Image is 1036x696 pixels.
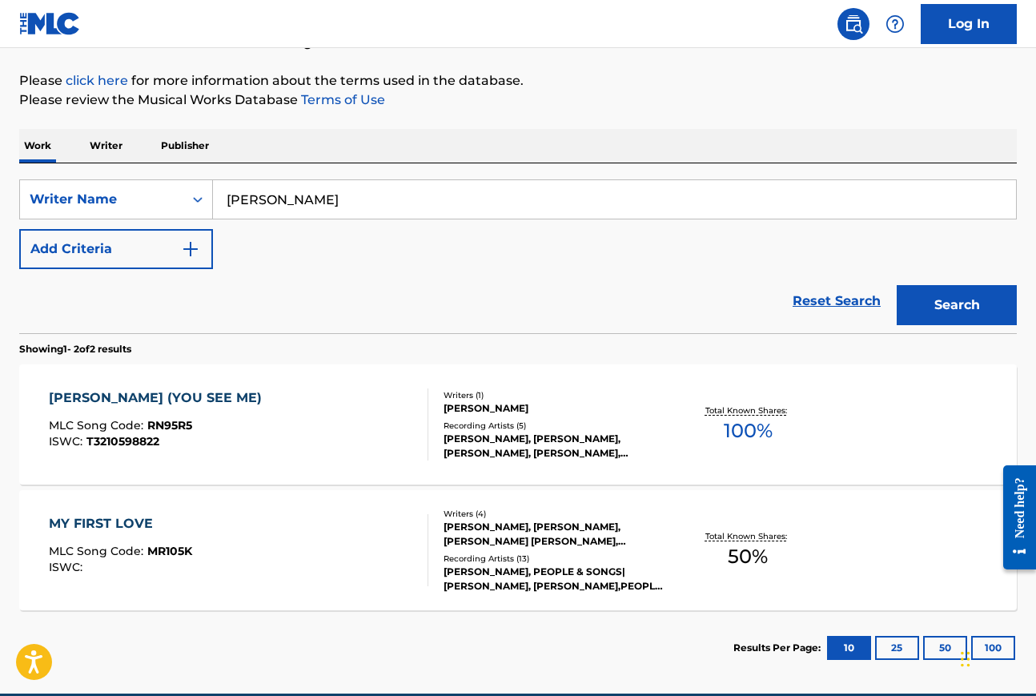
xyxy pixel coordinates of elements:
[49,560,86,574] span: ISWC :
[728,542,768,571] span: 50 %
[897,285,1017,325] button: Search
[49,434,86,449] span: ISWC :
[298,92,385,107] a: Terms of Use
[49,388,270,408] div: [PERSON_NAME] (YOU SEE ME)
[733,641,825,655] p: Results Per Page:
[885,14,905,34] img: help
[444,420,665,432] div: Recording Artists ( 5 )
[181,239,200,259] img: 9d2ae6d4665cec9f34b9.svg
[444,401,665,416] div: [PERSON_NAME]
[991,453,1036,582] iframe: Resource Center
[49,514,192,533] div: MY FIRST LOVE
[147,418,192,432] span: RN95R5
[85,129,127,163] p: Writer
[879,8,911,40] div: Help
[923,636,967,660] button: 50
[19,71,1017,91] p: Please for more information about the terms used in the database.
[66,73,128,88] a: click here
[444,389,665,401] div: Writers ( 1 )
[19,364,1017,485] a: [PERSON_NAME] (YOU SEE ME)MLC Song Code:RN95R5ISWC:T3210598822Writers (1)[PERSON_NAME]Recording A...
[444,565,665,593] div: [PERSON_NAME], PEOPLE & SONGS|[PERSON_NAME], [PERSON_NAME],PEOPLE & SONGS, [PERSON_NAME] & PEOPLE...
[19,342,131,356] p: Showing 1 - 2 of 2 results
[19,179,1017,333] form: Search Form
[19,229,213,269] button: Add Criteria
[705,404,791,416] p: Total Known Shares:
[19,12,81,35] img: MLC Logo
[875,636,919,660] button: 25
[19,129,56,163] p: Work
[921,4,1017,44] a: Log In
[30,190,174,209] div: Writer Name
[444,432,665,461] div: [PERSON_NAME], [PERSON_NAME], [PERSON_NAME], [PERSON_NAME], [PERSON_NAME]
[147,544,192,558] span: MR105K
[444,508,665,520] div: Writers ( 4 )
[827,636,871,660] button: 10
[444,553,665,565] div: Recording Artists ( 13 )
[785,284,889,319] a: Reset Search
[837,8,869,40] a: Public Search
[19,490,1017,610] a: MY FIRST LOVEMLC Song Code:MR105KISWC:Writers (4)[PERSON_NAME], [PERSON_NAME], [PERSON_NAME] [PER...
[961,635,970,683] div: Drag
[156,129,214,163] p: Publisher
[844,14,863,34] img: search
[724,416,773,445] span: 100 %
[49,544,147,558] span: MLC Song Code :
[956,619,1036,696] iframe: Chat Widget
[705,530,791,542] p: Total Known Shares:
[19,91,1017,110] p: Please review the Musical Works Database
[49,418,147,432] span: MLC Song Code :
[86,434,159,449] span: T3210598822
[444,520,665,549] div: [PERSON_NAME], [PERSON_NAME], [PERSON_NAME] [PERSON_NAME], [PERSON_NAME]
